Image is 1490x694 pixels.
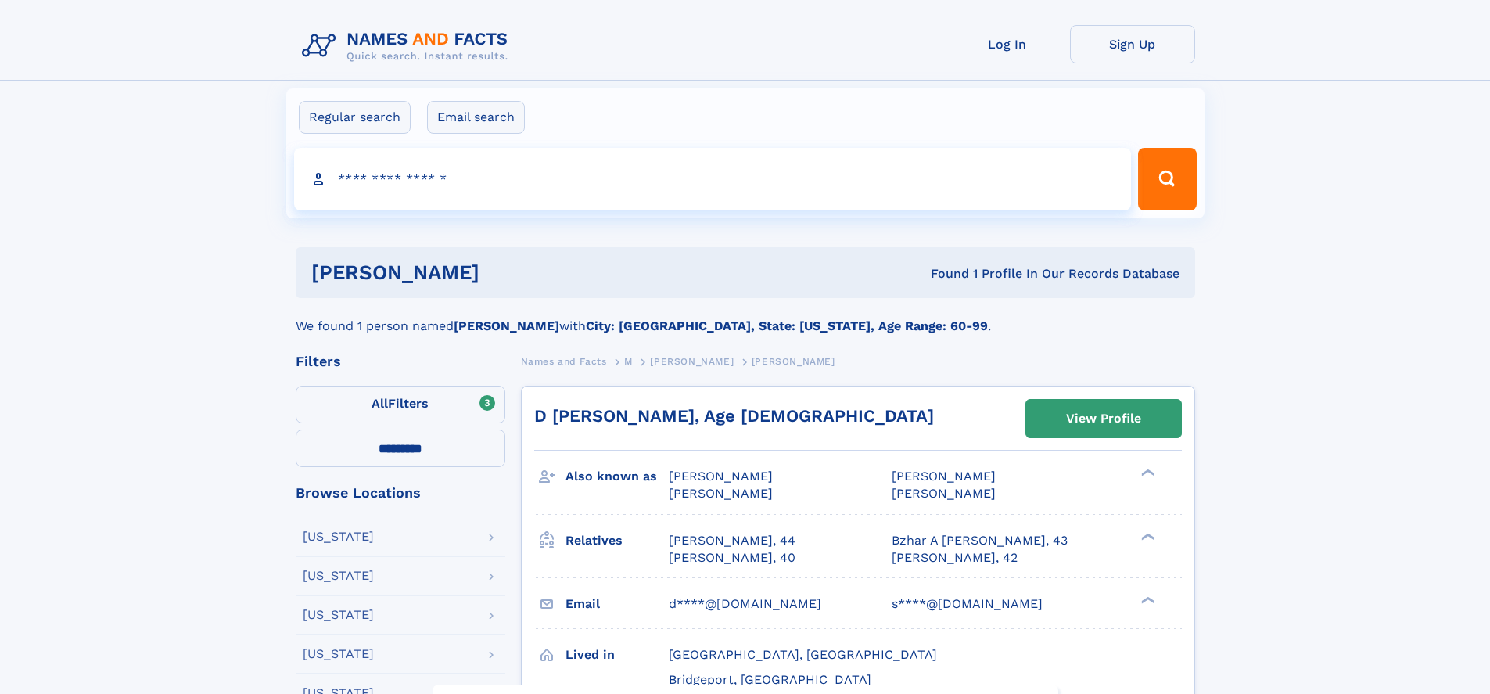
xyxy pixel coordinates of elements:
[752,356,835,367] span: [PERSON_NAME]
[311,263,706,282] h1: [PERSON_NAME]
[669,469,773,484] span: [PERSON_NAME]
[565,527,669,554] h3: Relatives
[303,570,374,582] div: [US_STATE]
[705,265,1179,282] div: Found 1 Profile In Our Records Database
[669,486,773,501] span: [PERSON_NAME]
[534,406,934,426] a: D [PERSON_NAME], Age [DEMOGRAPHIC_DATA]
[892,469,996,484] span: [PERSON_NAME]
[565,591,669,617] h3: Email
[303,609,374,621] div: [US_STATE]
[945,25,1070,63] a: Log In
[650,356,734,367] span: [PERSON_NAME]
[372,396,388,411] span: All
[586,318,988,333] b: City: [GEOGRAPHIC_DATA], State: [US_STATE], Age Range: 60-99
[669,647,937,662] span: [GEOGRAPHIC_DATA], [GEOGRAPHIC_DATA]
[1066,401,1141,437] div: View Profile
[892,532,1068,549] a: Bzhar A [PERSON_NAME], 43
[296,486,505,500] div: Browse Locations
[650,351,734,371] a: [PERSON_NAME]
[303,648,374,660] div: [US_STATE]
[294,148,1132,210] input: search input
[624,356,633,367] span: M
[624,351,633,371] a: M
[1026,400,1181,437] a: View Profile
[565,642,669,668] h3: Lived in
[669,672,871,687] span: Bridgeport, [GEOGRAPHIC_DATA]
[892,486,996,501] span: [PERSON_NAME]
[296,386,505,423] label: Filters
[427,101,525,134] label: Email search
[892,549,1018,566] a: [PERSON_NAME], 42
[296,25,521,67] img: Logo Names and Facts
[1070,25,1195,63] a: Sign Up
[296,354,505,369] div: Filters
[521,351,607,371] a: Names and Facts
[1138,148,1196,210] button: Search Button
[454,318,559,333] b: [PERSON_NAME]
[1137,595,1156,605] div: ❯
[1137,531,1156,541] div: ❯
[565,463,669,490] h3: Also known as
[296,298,1195,336] div: We found 1 person named with .
[669,532,795,549] a: [PERSON_NAME], 44
[1137,468,1156,478] div: ❯
[669,549,795,566] a: [PERSON_NAME], 40
[303,530,374,543] div: [US_STATE]
[299,101,411,134] label: Regular search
